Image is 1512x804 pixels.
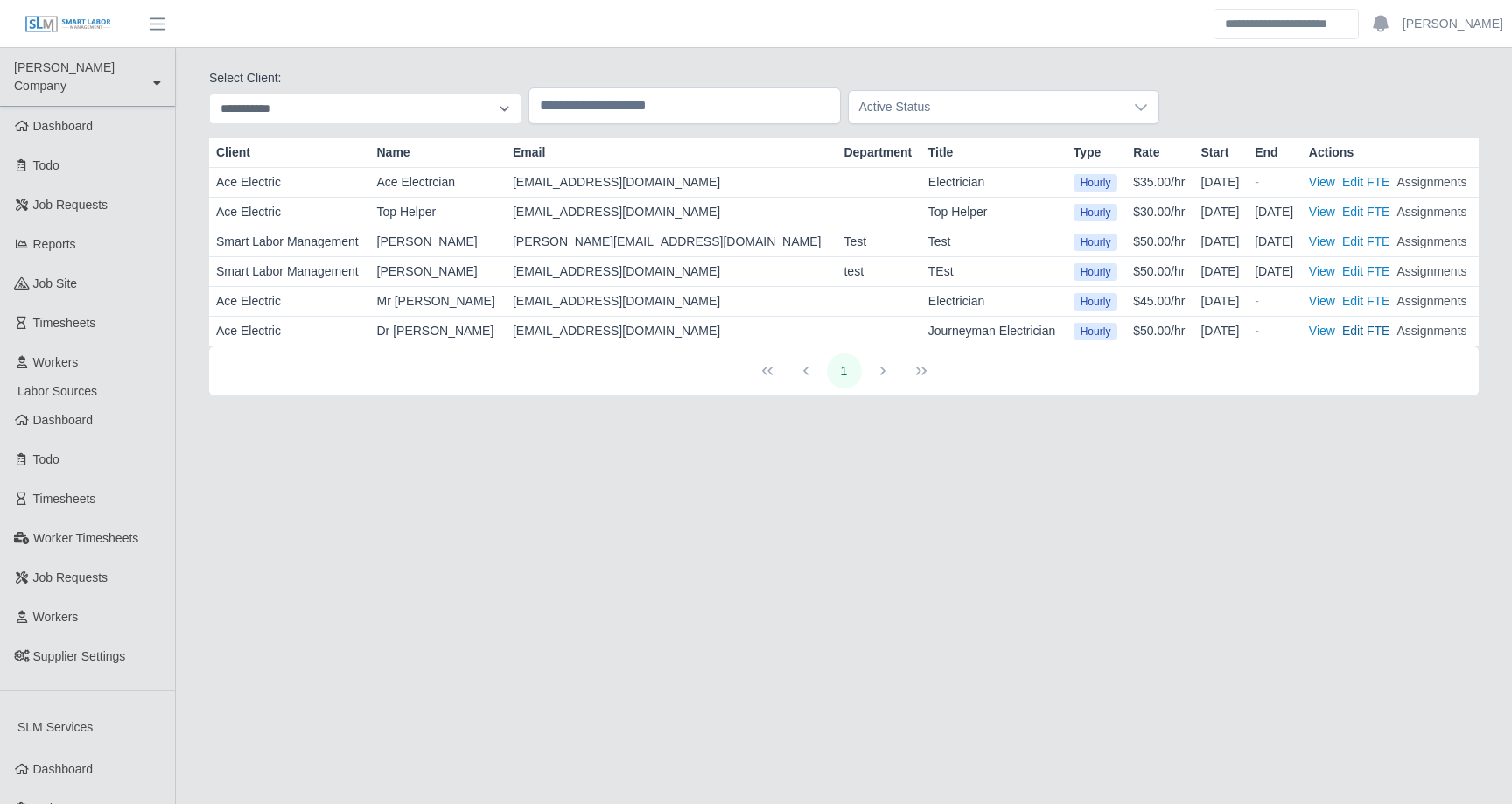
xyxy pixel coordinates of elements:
[921,287,1067,317] td: Electrician
[370,198,506,227] td: Top Helper
[921,317,1067,346] td: Journeyman Electrician
[209,257,370,287] td: Smart Labor Management
[1074,174,1118,192] span: Hourly
[33,198,108,212] span: Job Requests
[506,257,836,287] td: [EMAIL_ADDRESS][DOMAIN_NAME]
[1342,173,1389,192] button: Edit FTE
[209,198,370,227] td: Ace Electric
[1309,322,1335,340] button: View
[1342,233,1389,251] button: Edit FTE
[209,168,370,198] td: Ace Electric
[370,227,506,257] td: [PERSON_NAME]
[370,287,506,317] td: Mr [PERSON_NAME]
[33,492,96,506] span: Timesheets
[506,198,836,227] td: [EMAIL_ADDRESS][DOMAIN_NAME]
[836,227,920,257] td: Test
[827,353,862,388] button: Page 1
[33,355,79,369] span: Workers
[33,413,94,427] span: Dashboard
[506,168,836,198] td: [EMAIL_ADDRESS][DOMAIN_NAME]
[209,69,281,87] label: Select Client:
[1200,143,1228,162] span: Start
[370,168,506,198] td: Ace Electrcian
[1133,264,1185,278] span: $50.00/hr
[1309,173,1335,192] button: View
[1309,233,1335,251] button: View
[1255,234,1293,248] span: [DATE]
[370,257,506,287] td: [PERSON_NAME]
[216,143,250,162] span: Client
[1342,322,1389,340] button: Edit FTE
[1133,205,1185,219] span: $30.00/hr
[1074,263,1118,281] span: Hourly
[1396,322,1466,340] button: Assignments
[1214,9,1359,39] input: Search
[849,91,1124,123] span: Active Status
[1074,204,1118,221] span: Hourly
[17,720,93,734] span: SLM Services
[921,198,1067,227] td: Top Helper
[1074,293,1118,311] span: Hourly
[928,143,954,162] span: Title
[1342,262,1389,281] button: Edit FTE
[1200,234,1239,248] span: [DATE]
[33,119,94,133] span: Dashboard
[1396,203,1466,221] button: Assignments
[209,287,370,317] td: Ace Electric
[1396,262,1466,281] button: Assignments
[1403,15,1503,33] a: [PERSON_NAME]
[33,158,59,172] span: Todo
[1309,292,1335,311] button: View
[1133,294,1185,308] span: $45.00/hr
[33,649,126,663] span: Supplier Settings
[1133,175,1185,189] span: $35.00/hr
[24,15,112,34] img: SLM Logo
[921,227,1067,257] td: Test
[33,452,59,466] span: Todo
[33,316,96,330] span: Timesheets
[209,227,370,257] td: Smart Labor Management
[1074,234,1118,251] span: Hourly
[1255,324,1259,338] span: -
[513,143,545,162] span: Email
[921,168,1067,198] td: Electrician
[1396,173,1466,192] button: Assignments
[921,257,1067,287] td: TEst
[33,610,79,624] span: Workers
[370,317,506,346] td: Dr [PERSON_NAME]
[1396,292,1466,311] button: Assignments
[1200,294,1239,308] span: [DATE]
[209,317,370,346] td: Ace Electric
[836,257,920,287] td: test
[1342,292,1389,311] button: Edit FTE
[1074,323,1118,340] span: Hourly
[1309,143,1354,162] span: Actions
[1200,264,1239,278] span: [DATE]
[843,143,912,162] span: Department
[1200,205,1239,219] span: [DATE]
[1255,175,1259,189] span: -
[33,570,108,584] span: Job Requests
[33,276,78,290] span: job site
[1255,294,1259,308] span: -
[1133,324,1185,338] span: $50.00/hr
[1309,203,1335,221] button: View
[1200,175,1239,189] span: [DATE]
[1200,324,1239,338] span: [DATE]
[1255,143,1277,162] span: End
[506,317,836,346] td: [EMAIL_ADDRESS][DOMAIN_NAME]
[17,384,97,398] span: Labor Sources
[1133,234,1185,248] span: $50.00/hr
[506,227,836,257] td: [PERSON_NAME][EMAIL_ADDRESS][DOMAIN_NAME]
[1255,205,1293,219] span: [DATE]
[1309,262,1335,281] button: View
[1255,264,1293,278] span: [DATE]
[1396,233,1466,251] button: Assignments
[377,143,410,162] span: Name
[1133,143,1159,162] span: Rate
[506,287,836,317] td: [EMAIL_ADDRESS][DOMAIN_NAME]
[33,531,138,545] span: Worker Timesheets
[33,237,76,251] span: Reports
[1074,143,1102,162] span: Type
[33,762,94,776] span: Dashboard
